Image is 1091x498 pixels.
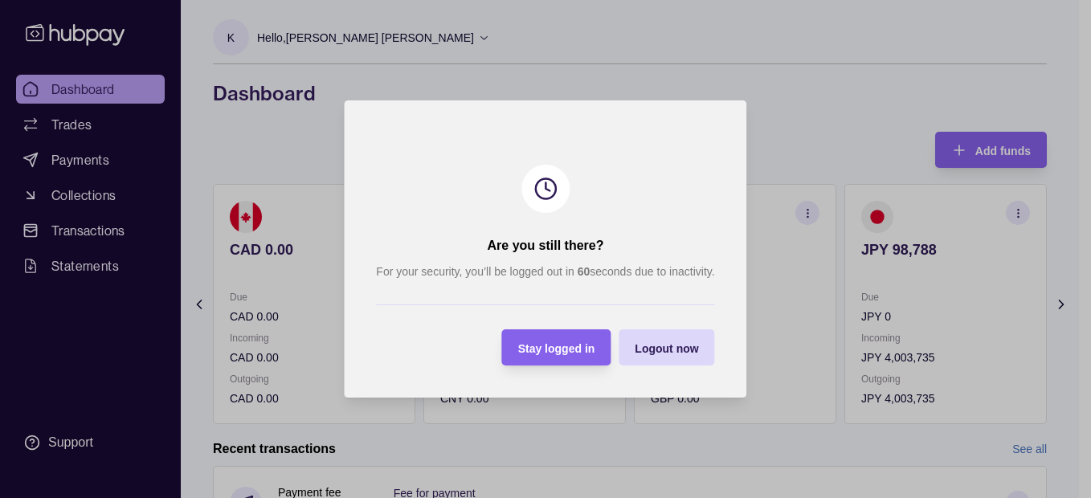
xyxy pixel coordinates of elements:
[578,265,590,278] strong: 60
[635,342,698,355] span: Logout now
[619,329,714,365] button: Logout now
[518,342,595,355] span: Stay logged in
[502,329,611,365] button: Stay logged in
[488,237,604,255] h2: Are you still there?
[376,263,714,280] p: For your security, you’ll be logged out in seconds due to inactivity.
